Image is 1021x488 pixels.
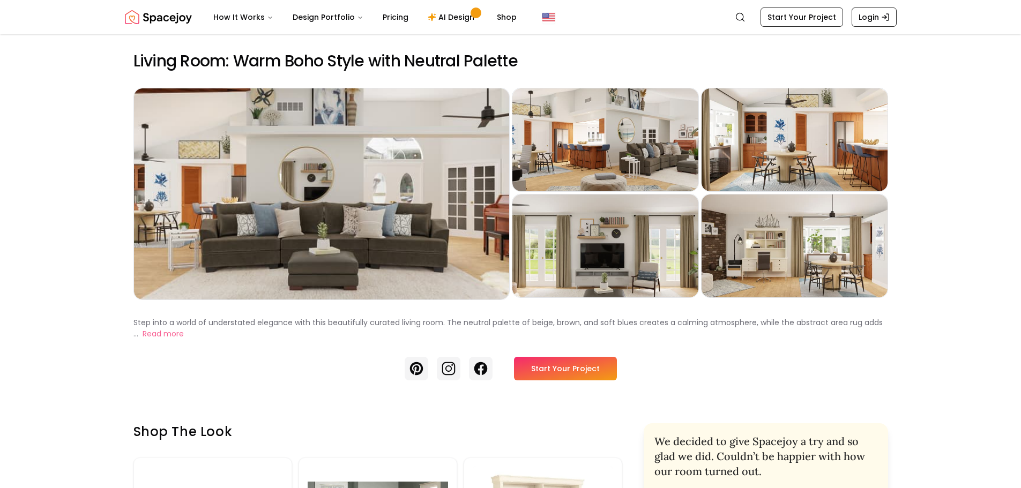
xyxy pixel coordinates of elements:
[284,6,372,28] button: Design Portfolio
[133,51,888,71] h2: Living Room: Warm Boho Style with Neutral Palette
[419,6,486,28] a: AI Design
[374,6,417,28] a: Pricing
[205,6,525,28] nav: Main
[205,6,282,28] button: How It Works
[542,11,555,24] img: United States
[852,7,897,27] a: Login
[133,423,622,440] h3: Shop the look
[125,6,192,28] img: Spacejoy Logo
[514,357,617,380] a: Start Your Project
[125,6,192,28] a: Spacejoy
[761,7,843,27] a: Start Your Project
[654,434,877,479] h2: We decided to give Spacejoy a try and so glad we did. Couldn’t be happier with how our room turne...
[488,6,525,28] a: Shop
[133,317,883,339] p: Step into a world of understated elegance with this beautifully curated living room. The neutral ...
[143,328,184,340] button: Read more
